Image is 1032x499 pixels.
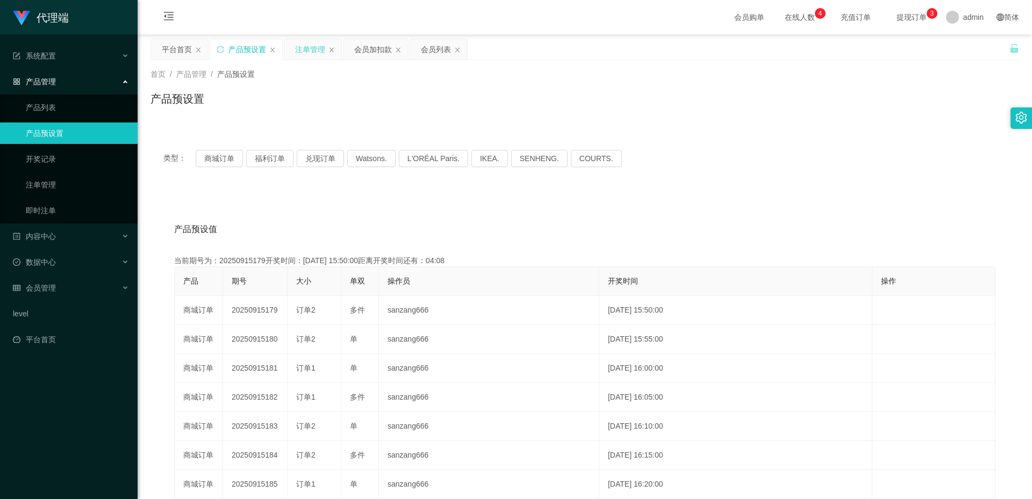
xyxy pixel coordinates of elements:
span: / [170,70,172,78]
p: 3 [930,8,934,19]
a: 注单管理 [26,174,129,196]
button: SENHENG. [511,150,568,167]
i: 图标: form [13,52,20,60]
a: 图标: dashboard平台首页 [13,329,129,350]
div: 会员列表 [421,39,451,60]
span: 数据中心 [13,258,56,266]
td: sanzang666 [379,325,599,354]
a: 产品预设置 [26,122,129,144]
span: 产品管理 [176,70,206,78]
span: 内容中心 [13,232,56,241]
i: 图标: profile [13,233,20,240]
i: 图标: unlock [1009,44,1019,53]
i: 图标: sync [217,46,224,53]
span: 会员管理 [13,284,56,292]
i: 图标: close [195,47,202,53]
sup: 3 [927,8,937,19]
td: 商城订单 [175,470,223,499]
span: 订单2 [296,451,316,459]
sup: 4 [815,8,826,19]
td: 商城订单 [175,441,223,470]
a: 代理端 [13,13,69,21]
td: 商城订单 [175,354,223,383]
span: 单双 [350,277,365,285]
td: [DATE] 16:20:00 [599,470,872,499]
span: 在线人数 [779,13,820,21]
span: 单 [350,422,357,430]
a: 产品列表 [26,97,129,118]
span: 多件 [350,451,365,459]
span: 单 [350,480,357,488]
button: Watsons. [347,150,396,167]
span: 开奖时间 [608,277,638,285]
td: 20250915184 [223,441,288,470]
td: 商城订单 [175,296,223,325]
td: [DATE] 15:55:00 [599,325,872,354]
td: sanzang666 [379,441,599,470]
span: 操作员 [388,277,410,285]
td: 商城订单 [175,412,223,441]
div: 会员加扣款 [354,39,392,60]
p: 4 [819,8,822,19]
span: 期号 [232,277,247,285]
td: 商城订单 [175,325,223,354]
i: 图标: appstore-o [13,78,20,85]
a: level [13,303,129,324]
td: 20250915182 [223,383,288,412]
span: 产品 [183,277,198,285]
td: 20250915180 [223,325,288,354]
span: 大小 [296,277,311,285]
span: 系统配置 [13,52,56,60]
img: logo.9652507e.png [13,11,30,26]
i: 图标: close [269,47,276,53]
td: sanzang666 [379,354,599,383]
i: 图标: global [997,13,1004,21]
span: 订单1 [296,364,316,372]
i: 图标: setting [1015,112,1027,124]
span: 提现订单 [891,13,932,21]
td: [DATE] 16:10:00 [599,412,872,441]
span: / [211,70,213,78]
div: 产品预设置 [228,39,266,60]
td: 20250915183 [223,412,288,441]
span: 订单1 [296,480,316,488]
td: sanzang666 [379,296,599,325]
span: 订单1 [296,393,316,401]
i: 图标: menu-fold [150,1,187,35]
div: 平台首页 [162,39,192,60]
span: 操作 [881,277,896,285]
span: 单 [350,364,357,372]
span: 产品预设置 [217,70,255,78]
button: IKEA. [471,150,508,167]
td: 20250915185 [223,470,288,499]
i: 图标: close [395,47,402,53]
button: COURTS. [571,150,622,167]
div: 当前期号为：20250915179开奖时间：[DATE] 15:50:00距离开奖时间还有：04:08 [174,255,995,266]
span: 单 [350,335,357,343]
td: [DATE] 15:50:00 [599,296,872,325]
a: 开奖记录 [26,148,129,170]
td: sanzang666 [379,470,599,499]
button: L'ORÉAL Paris. [399,150,468,167]
td: 20250915181 [223,354,288,383]
td: 20250915179 [223,296,288,325]
td: 商城订单 [175,383,223,412]
span: 产品管理 [13,77,56,86]
td: [DATE] 16:15:00 [599,441,872,470]
button: 福利订单 [246,150,293,167]
td: [DATE] 16:00:00 [599,354,872,383]
span: 订单2 [296,335,316,343]
td: sanzang666 [379,383,599,412]
span: 订单2 [296,306,316,314]
td: [DATE] 16:05:00 [599,383,872,412]
span: 多件 [350,306,365,314]
span: 类型： [163,150,196,167]
span: 充值订单 [835,13,876,21]
span: 产品预设值 [174,223,217,236]
span: 多件 [350,393,365,401]
span: 订单2 [296,422,316,430]
span: 首页 [150,70,166,78]
i: 图标: close [328,47,335,53]
i: 图标: check-circle-o [13,258,20,266]
h1: 代理端 [37,1,69,35]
